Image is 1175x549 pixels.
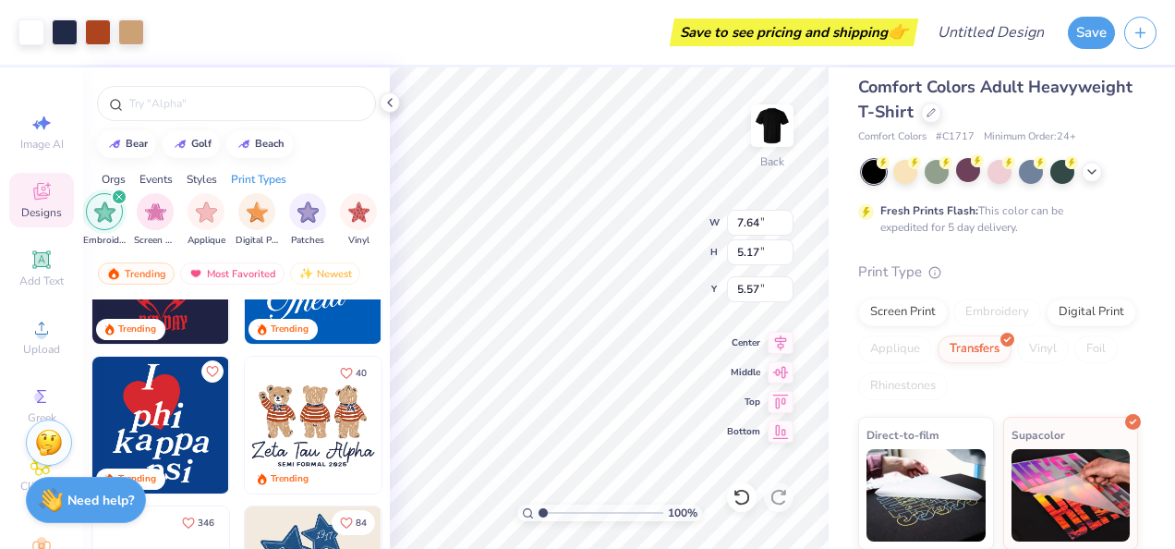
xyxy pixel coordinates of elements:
[348,234,369,248] span: Vinyl
[245,357,382,494] img: a3be6b59-b000-4a72-aad0-0c575b892a6b
[23,342,60,357] span: Upload
[888,20,908,43] span: 👉
[1011,425,1065,445] span: Supacolor
[145,201,166,223] img: Screen Print Image
[858,129,927,145] span: Comfort Colors
[289,193,326,248] button: filter button
[332,360,375,385] button: Like
[228,357,365,494] img: 8dd0a095-001a-4357-9dc2-290f0919220d
[340,193,377,248] div: filter for Vinyl
[297,201,319,223] img: Patches Image
[1074,335,1118,363] div: Foil
[290,262,360,285] div: Newest
[180,262,285,285] div: Most Favorited
[938,335,1011,363] div: Transfers
[106,267,121,280] img: trending.gif
[20,137,64,152] span: Image AI
[340,193,377,248] button: filter button
[858,299,948,326] div: Screen Print
[191,139,212,149] div: golf
[866,425,939,445] span: Direct-to-film
[1047,299,1136,326] div: Digital Print
[134,193,176,248] button: filter button
[255,139,285,149] div: beach
[298,267,313,280] img: Newest.gif
[858,335,932,363] div: Applique
[348,201,369,223] img: Vinyl Image
[196,201,217,223] img: Applique Image
[754,107,791,144] img: Back
[92,357,229,494] img: f6158eb7-cc5b-49f7-a0db-65a8f5223f4c
[83,234,126,248] span: Embroidery
[134,193,176,248] div: filter for Screen Print
[727,396,760,409] span: Top
[21,205,62,220] span: Designs
[858,262,1138,283] div: Print Type
[291,234,324,248] span: Patches
[188,234,225,248] span: Applique
[880,202,1108,236] div: This color can be expedited for 5 day delivery.
[674,18,914,46] div: Save to see pricing and shipping
[19,274,64,288] span: Add Text
[102,171,126,188] div: Orgs
[236,193,278,248] button: filter button
[188,193,225,248] div: filter for Applique
[187,171,217,188] div: Styles
[1017,335,1069,363] div: Vinyl
[381,357,517,494] img: d12c9beb-9502-45c7-ae94-40b97fdd6040
[727,425,760,438] span: Bottom
[67,492,134,509] strong: Need help?
[727,336,760,349] span: Center
[126,139,148,149] div: bear
[97,130,156,158] button: bear
[271,323,309,336] div: Trending
[134,234,176,248] span: Screen Print
[332,510,375,535] button: Like
[1011,449,1131,542] img: Supacolor
[83,193,126,248] button: filter button
[201,360,224,383] button: Like
[289,193,326,248] div: filter for Patches
[173,139,188,150] img: trend_line.gif
[936,129,975,145] span: # C1717
[668,505,697,521] span: 100 %
[923,14,1059,51] input: Untitled Design
[953,299,1041,326] div: Embroidery
[163,130,220,158] button: golf
[174,510,223,535] button: Like
[226,130,293,158] button: beach
[107,139,122,150] img: trend_line.gif
[139,171,173,188] div: Events
[866,449,986,542] img: Direct-to-film
[236,234,278,248] span: Digital Print
[127,94,364,113] input: Try "Alpha"
[356,369,367,378] span: 40
[188,193,225,248] button: filter button
[28,410,56,425] span: Greek
[94,201,115,223] img: Embroidery Image
[247,201,268,223] img: Digital Print Image
[198,518,214,528] span: 346
[9,479,74,508] span: Clipart & logos
[727,366,760,379] span: Middle
[984,129,1076,145] span: Minimum Order: 24 +
[858,76,1133,123] span: Comfort Colors Adult Heavyweight T-Shirt
[880,203,978,218] strong: Fresh Prints Flash:
[858,372,948,400] div: Rhinestones
[98,262,175,285] div: Trending
[236,193,278,248] div: filter for Digital Print
[83,193,126,248] div: filter for Embroidery
[231,171,286,188] div: Print Types
[118,472,156,486] div: Trending
[188,267,203,280] img: most_fav.gif
[118,323,156,336] div: Trending
[760,153,784,170] div: Back
[236,139,251,150] img: trend_line.gif
[356,518,367,528] span: 84
[1068,17,1115,49] button: Save
[271,472,309,486] div: Trending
